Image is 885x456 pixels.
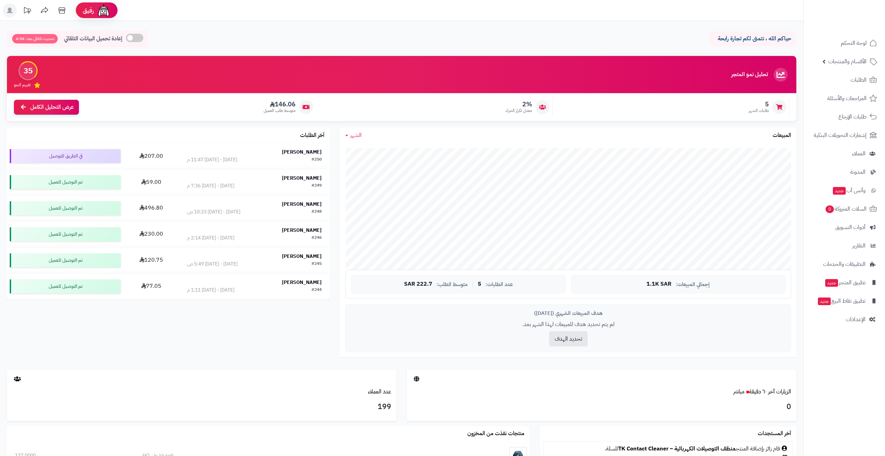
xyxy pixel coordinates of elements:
div: #246 [312,235,322,242]
div: [DATE] - [DATE] 7:36 م [187,182,234,189]
span: إشعارات التحويلات البنكية [814,130,867,140]
img: ai-face.png [97,3,111,17]
div: #249 [312,182,322,189]
strong: [PERSON_NAME] [282,174,322,182]
td: 207.00 [123,143,179,169]
a: العملاء [808,145,881,162]
a: تطبيق نقاط البيعجديد [808,293,881,309]
div: قام زائر بإضافة المنتج للسلة. [547,445,789,453]
a: وآتس آبجديد [808,182,881,199]
span: جديد [825,279,838,287]
div: تم التوصيل للعميل [10,201,121,215]
span: تحديث تلقائي بعد: 4:58 [12,34,58,43]
a: المدونة [808,164,881,180]
p: لم يتم تحديد هدف للمبيعات لهذا الشهر بعد. [351,320,786,328]
a: منظف التوصيلات الكهربائية – TK Contact Cleaner [618,445,736,453]
a: الإعدادات [808,311,881,328]
a: التقارير [808,237,881,254]
div: تم التوصيل للعميل [10,279,121,293]
span: الطلبات [851,75,867,85]
span: طلبات الإرجاع [838,112,867,122]
strong: [PERSON_NAME] [282,201,322,208]
h3: آخر الطلبات [300,132,324,139]
h3: المبيعات [773,132,791,139]
h3: تحليل نمو المتجر [731,72,768,78]
span: 1.1K SAR [646,281,671,287]
h3: 0 [412,401,791,413]
img: logo-2.png [838,19,878,34]
a: الشهر [345,131,362,139]
div: #244 [312,287,322,294]
span: متوسط طلب العميل [264,108,296,114]
a: عرض التحليل الكامل [14,100,79,115]
span: 5 [478,281,481,287]
span: تطبيق المتجر [824,278,866,287]
span: 5 [749,100,769,108]
h3: 199 [12,401,391,413]
span: أدوات التسويق [835,222,866,232]
a: المراجعات والأسئلة [808,90,881,107]
span: الإعدادات [846,315,866,324]
td: 120.75 [123,247,179,273]
td: 496.80 [123,195,179,221]
span: 146.06 [264,100,296,108]
td: 77.05 [123,274,179,299]
span: طلبات الشهر [749,108,769,114]
div: هدف المبيعات الشهري ([DATE]) [351,310,786,317]
a: تطبيق المتجرجديد [808,274,881,291]
button: تحديد الهدف [549,331,588,347]
strong: [PERSON_NAME] [282,253,322,260]
span: المراجعات والأسئلة [827,93,867,103]
div: [DATE] - [DATE] 1:11 م [187,287,234,294]
div: #250 [312,156,322,163]
div: تم التوصيل للعميل [10,175,121,189]
span: جديد [833,187,846,195]
span: إجمالي المبيعات: [676,282,710,287]
span: عدد الطلبات: [485,282,513,287]
span: رفيق [83,6,94,15]
strong: [PERSON_NAME] [282,279,322,286]
strong: [PERSON_NAME] [282,227,322,234]
a: لوحة التحكم [808,35,881,51]
span: 0 [826,205,834,213]
span: عرض التحليل الكامل [30,103,74,111]
span: السلات المتروكة [825,204,867,214]
a: طلبات الإرجاع [808,108,881,125]
a: إشعارات التحويلات البنكية [808,127,881,144]
div: [DATE] - [DATE] 2:14 م [187,235,234,242]
span: تطبيق نقاط البيع [817,296,866,306]
a: الزيارات آخر ٦٠ دقيقةمباشر [733,388,791,396]
a: التطبيقات والخدمات [808,256,881,272]
div: #245 [312,261,322,268]
div: تم التوصيل للعميل [10,227,121,241]
span: | [472,282,474,287]
a: الطلبات [808,72,881,88]
span: الشهر [350,131,362,139]
strong: [PERSON_NAME] [282,148,322,156]
span: الأقسام والمنتجات [828,57,867,66]
a: السلات المتروكة0 [808,201,881,217]
a: أدوات التسويق [808,219,881,236]
span: لوحة التحكم [841,38,867,48]
small: مباشر [733,388,745,396]
span: التقارير [852,241,866,251]
span: العملاء [852,149,866,158]
a: عدد العملاء [368,388,391,396]
span: تقييم النمو [14,82,31,88]
h3: آخر المستجدات [758,431,791,437]
span: 2% [506,100,532,108]
span: وآتس آب [832,186,866,195]
div: تم التوصيل للعميل [10,253,121,267]
span: إعادة تحميل البيانات التلقائي [64,35,122,43]
div: [DATE] - [DATE] 5:49 ص [187,261,238,268]
div: [DATE] - [DATE] 10:23 ص [187,209,240,215]
span: متوسط الطلب: [436,282,468,287]
span: معدل تكرار الشراء [506,108,532,114]
td: 59.00 [123,169,179,195]
div: #248 [312,209,322,215]
span: جديد [818,298,831,305]
td: 230.00 [123,221,179,247]
a: تحديثات المنصة [18,3,36,19]
div: [DATE] - [DATE] 11:47 م [187,156,237,163]
p: حياكم الله ، نتمنى لكم تجارة رابحة [715,35,791,43]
